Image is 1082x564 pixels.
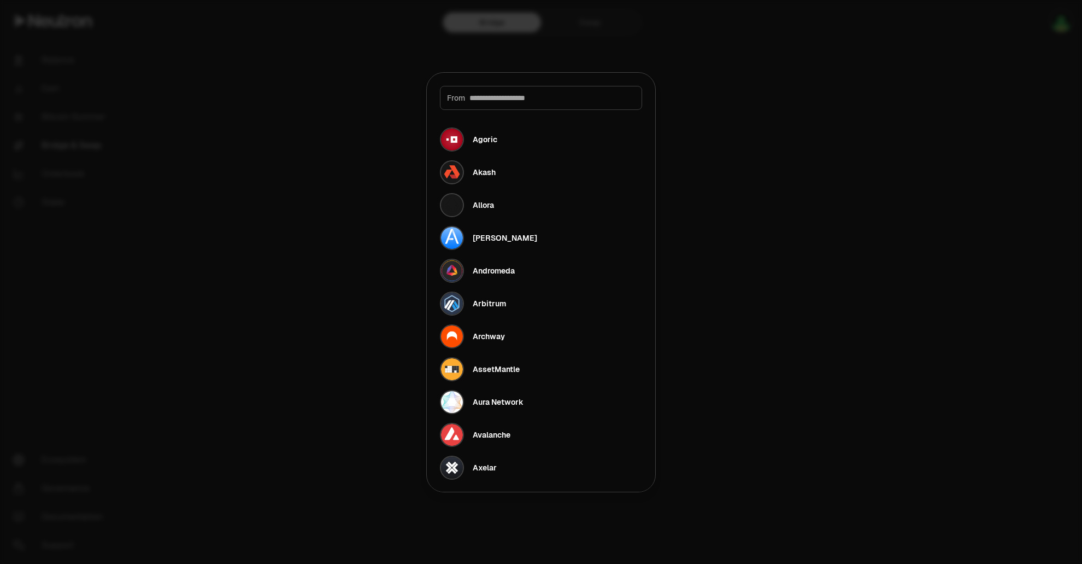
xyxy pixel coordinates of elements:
[441,161,463,183] img: Akash Logo
[433,222,649,254] button: Althea Logo[PERSON_NAME]
[433,287,649,320] button: Arbitrum LogoArbitrum
[433,353,649,386] button: AssetMantle LogoAssetMantle
[473,462,497,473] div: Axelar
[473,200,494,211] div: Allora
[473,265,515,276] div: Andromeda
[433,189,649,222] button: Allora LogoAllora
[441,227,463,249] img: Althea Logo
[473,298,506,309] div: Arbitrum
[441,490,463,511] img: Babylon Genesis Logo
[433,320,649,353] button: Archway LogoArchway
[473,134,497,145] div: Agoric
[441,293,463,315] img: Arbitrum Logo
[433,254,649,287] button: Andromeda LogoAndromeda
[441,424,463,446] img: Avalanche Logo
[441,194,463,216] img: Allora Logo
[441,391,463,413] img: Aura Network Logo
[473,429,510,440] div: Avalanche
[433,484,649,517] button: Babylon Genesis Logo
[433,123,649,156] button: Agoric LogoAgoric
[447,92,465,103] span: From
[473,331,505,342] div: Archway
[441,260,463,282] img: Andromeda Logo
[473,397,524,408] div: Aura Network
[473,364,520,375] div: AssetMantle
[441,129,463,150] img: Agoric Logo
[433,386,649,418] button: Aura Network LogoAura Network
[473,167,496,178] div: Akash
[433,156,649,189] button: Akash LogoAkash
[433,451,649,484] button: Axelar LogoAxelar
[441,457,463,479] img: Axelar Logo
[433,418,649,451] button: Avalanche LogoAvalanche
[441,358,463,380] img: AssetMantle Logo
[441,325,463,347] img: Archway Logo
[473,232,537,243] div: [PERSON_NAME]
